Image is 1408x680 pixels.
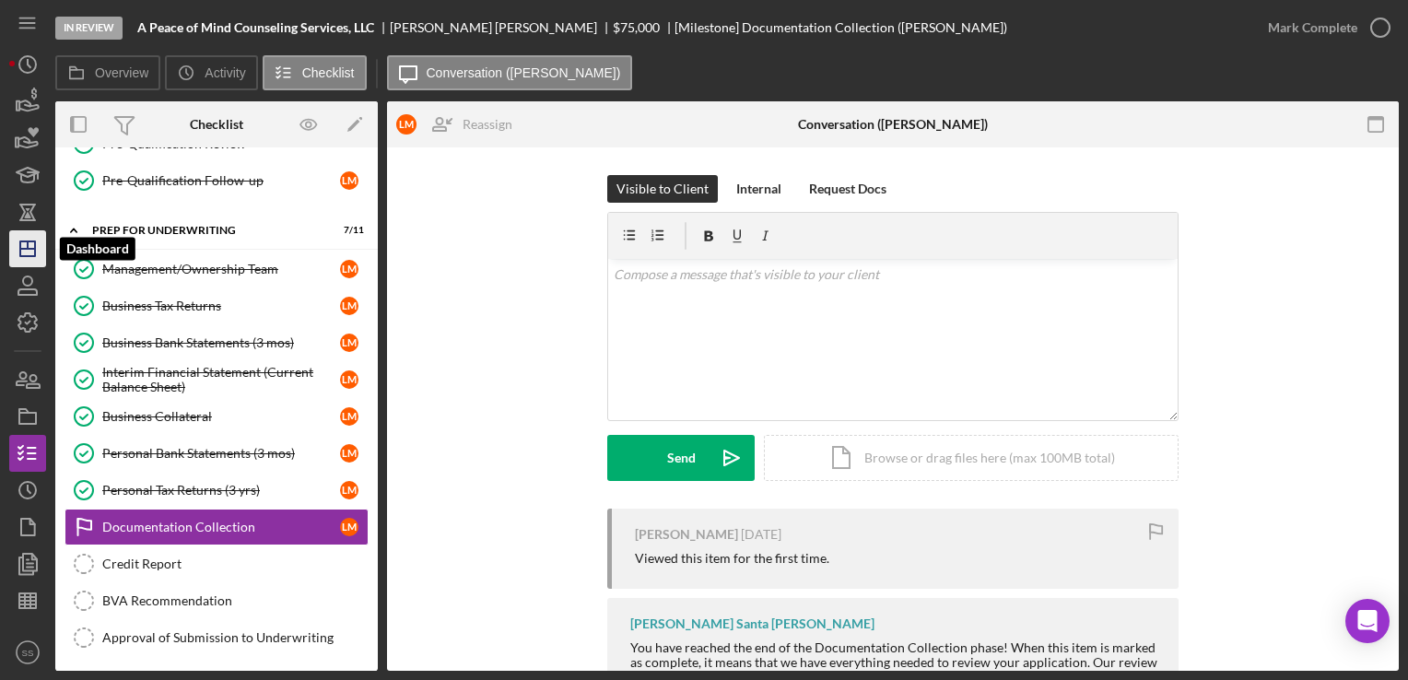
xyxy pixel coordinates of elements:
button: Overview [55,55,160,90]
div: Interim Financial Statement (Current Balance Sheet) [102,365,340,394]
div: Personal Tax Returns (3 yrs) [102,483,340,498]
div: In Review [55,17,123,40]
div: Management/Ownership Team [102,262,340,276]
div: L M [340,518,358,536]
div: Business Bank Statements (3 mos) [102,335,340,350]
div: Checklist [190,117,243,132]
div: Viewed this item for the first time. [635,551,829,566]
a: Business Tax ReturnsLM [65,287,369,324]
div: Request Docs [809,175,886,203]
a: BVA Recommendation [65,582,369,619]
div: L M [340,370,358,389]
button: Activity [165,55,257,90]
div: [Milestone] Documentation Collection ([PERSON_NAME]) [675,20,1007,35]
button: Checklist [263,55,367,90]
label: Overview [95,65,148,80]
a: Personal Tax Returns (3 yrs)LM [65,472,369,509]
div: [PERSON_NAME] [635,527,738,542]
a: Business Bank Statements (3 mos)LM [65,324,369,361]
div: Open Intercom Messenger [1345,599,1390,643]
a: Personal Bank Statements (3 mos)LM [65,435,369,472]
div: L M [340,260,358,278]
div: [PERSON_NAME] Santa [PERSON_NAME] [630,616,874,631]
label: Checklist [302,65,355,80]
time: 2025-08-12 00:49 [741,527,781,542]
a: Management/Ownership TeamLM [65,251,369,287]
div: 7 / 11 [331,225,364,236]
div: BVA Recommendation [102,593,368,608]
div: L M [340,444,358,463]
button: Visible to Client [607,175,718,203]
button: Mark Complete [1250,9,1399,46]
div: Pre-Qualification Follow-up [102,173,340,188]
div: Conversation ([PERSON_NAME]) [798,117,988,132]
div: L M [340,481,358,499]
div: Send [667,435,696,481]
div: Personal Bank Statements (3 mos) [102,446,340,461]
button: SS [9,634,46,671]
div: [PERSON_NAME] [PERSON_NAME] [390,20,613,35]
div: L M [340,171,358,190]
button: Conversation ([PERSON_NAME]) [387,55,633,90]
div: Mark Complete [1268,9,1357,46]
a: Credit Report [65,545,369,582]
div: Business Tax Returns [102,299,340,313]
div: L M [396,114,417,135]
div: Business Collateral [102,409,340,424]
a: Business CollateralLM [65,398,369,435]
div: Approval of Submission to Underwriting [102,630,368,645]
button: Request Docs [800,175,896,203]
div: Credit Report [102,557,368,571]
div: L M [340,407,358,426]
label: Activity [205,65,245,80]
div: Documentation Collection [102,520,340,534]
a: Documentation CollectionLM [65,509,369,545]
div: L M [340,334,358,352]
label: Conversation ([PERSON_NAME]) [427,65,621,80]
a: Approval of Submission to Underwriting [65,619,369,656]
span: $75,000 [613,19,660,35]
button: LMReassign [387,106,531,143]
div: Internal [736,175,781,203]
div: Prep for Underwriting [92,225,318,236]
button: Internal [727,175,791,203]
div: L M [340,297,358,315]
a: Pre-Qualification Follow-upLM [65,162,369,199]
b: A Peace of Mind Counseling Services, LLC [137,20,374,35]
div: Visible to Client [616,175,709,203]
a: Interim Financial Statement (Current Balance Sheet)LM [65,361,369,398]
text: SS [22,648,34,658]
div: Reassign [463,106,512,143]
button: Send [607,435,755,481]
